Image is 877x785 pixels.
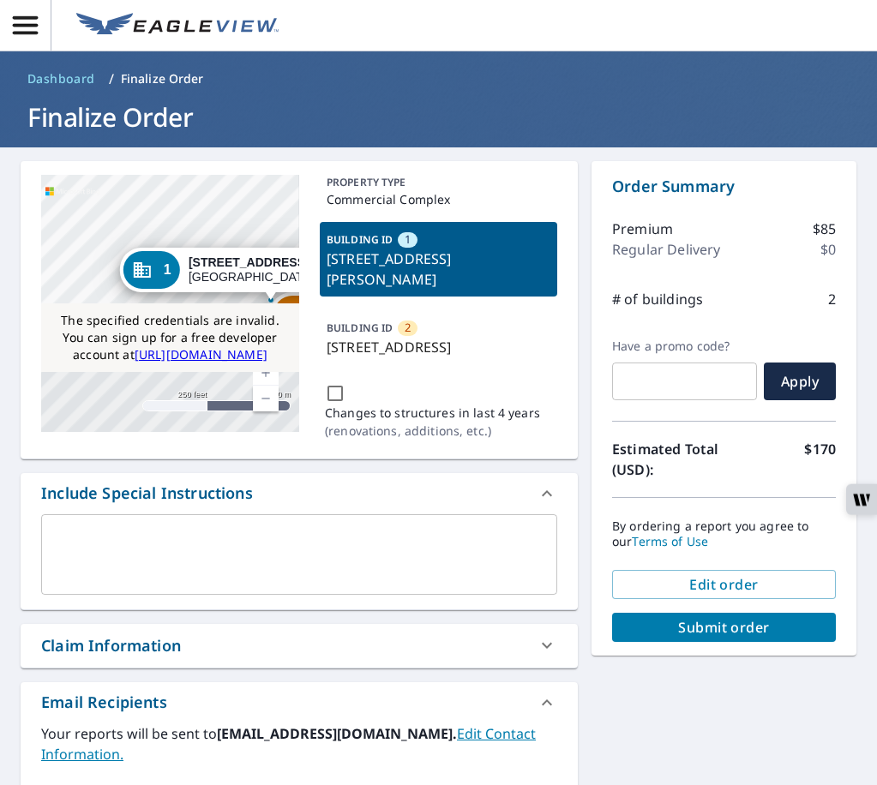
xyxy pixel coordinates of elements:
[405,320,411,336] span: 2
[120,248,422,301] div: Dropped pin, building 1, Commercial property, 1111 E Cesar Chavez St Austin, TX 78702
[612,175,836,198] p: Order Summary
[325,422,540,440] p: ( renovations, additions, etc. )
[253,386,279,411] a: Current Level 17, Zoom Out
[778,372,822,391] span: Apply
[189,255,410,285] div: [GEOGRAPHIC_DATA]
[828,289,836,309] p: 2
[253,360,279,386] a: Current Level 17, Zoom In
[21,682,578,723] div: Email Recipients
[612,339,757,354] label: Have a promo code?
[804,439,836,480] p: $170
[327,321,393,335] p: BUILDING ID
[41,303,299,372] div: The specified credentials are invalid. You can sign up for a free developer account at http://www...
[612,518,836,549] p: By ordering a report you agree to our
[41,691,167,714] div: Email Recipients
[327,190,550,208] p: Commercial Complex
[327,337,550,357] p: [STREET_ADDRESS]
[626,575,822,594] span: Edit order
[327,249,550,290] p: [STREET_ADDRESS][PERSON_NAME]
[820,239,836,260] p: $0
[405,231,411,248] span: 1
[612,570,836,599] button: Edit order
[109,69,114,89] li: /
[189,255,410,269] strong: [STREET_ADDRESS][PERSON_NAME]
[21,65,102,93] a: Dashboard
[632,533,708,549] a: Terms of Use
[164,263,171,276] span: 1
[41,634,181,657] div: Claim Information
[21,99,856,135] h1: Finalize Order
[135,346,267,363] a: [URL][DOMAIN_NAME]
[327,232,393,247] p: BUILDING ID
[41,303,299,372] div: The specified credentials are invalid. You can sign up for a free developer account at
[21,65,856,93] nav: breadcrumb
[626,618,822,637] span: Submit order
[327,175,550,190] p: PROPERTY TYPE
[21,473,578,514] div: Include Special Instructions
[21,624,578,668] div: Claim Information
[612,219,673,239] p: Premium
[612,239,720,260] p: Regular Delivery
[813,219,836,239] p: $85
[66,3,289,49] a: EV Logo
[121,70,204,87] p: Finalize Order
[41,482,253,505] div: Include Special Instructions
[76,13,279,39] img: EV Logo
[612,289,703,309] p: # of buildings
[764,363,836,400] button: Apply
[41,724,536,764] a: EditContactInfo
[612,439,724,480] p: Estimated Total (USD):
[325,404,540,422] p: Changes to structures in last 4 years
[612,613,836,642] button: Submit order
[27,70,95,87] span: Dashboard
[41,723,557,764] label: Your reports will be sent to
[217,724,457,743] b: [EMAIL_ADDRESS][DOMAIN_NAME].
